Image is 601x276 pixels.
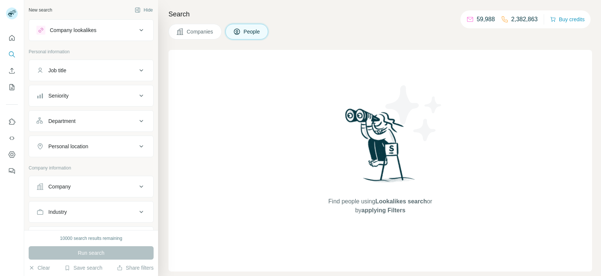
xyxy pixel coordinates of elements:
button: Quick start [6,31,18,45]
button: Clear [29,264,50,272]
p: Company information [29,165,154,171]
img: Surfe Illustration - Stars [380,80,447,147]
button: Dashboard [6,148,18,161]
button: Hide [129,4,158,16]
div: New search [29,7,52,13]
span: Find people using or by [321,197,440,215]
div: 10000 search results remaining [60,235,122,242]
div: Seniority [48,92,68,99]
button: Department [29,112,153,130]
button: Company [29,178,153,196]
span: Companies [187,28,214,35]
div: Job title [48,67,66,74]
span: applying Filters [361,207,405,213]
button: Share filters [117,264,154,272]
span: Lookalikes search [375,198,427,204]
button: Use Surfe API [6,131,18,145]
div: Industry [48,208,67,216]
button: Seniority [29,87,153,105]
button: Company lookalikes [29,21,153,39]
button: Enrich CSV [6,64,18,77]
button: Save search [64,264,102,272]
button: Personal location [29,137,153,155]
div: Personal location [48,143,88,150]
button: HQ location [29,228,153,246]
button: Feedback [6,164,18,178]
p: Personal information [29,48,154,55]
div: Company lookalikes [50,26,96,34]
span: People [244,28,261,35]
button: My lists [6,80,18,94]
p: 59,988 [477,15,495,24]
button: Industry [29,203,153,221]
div: Company [48,183,71,190]
button: Search [6,48,18,61]
div: Department [48,117,75,125]
button: Buy credits [550,14,585,25]
h4: Search [168,9,592,19]
button: Use Surfe on LinkedIn [6,115,18,129]
button: Job title [29,61,153,79]
p: 2,382,863 [511,15,538,24]
img: Surfe Illustration - Woman searching with binoculars [342,107,419,190]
